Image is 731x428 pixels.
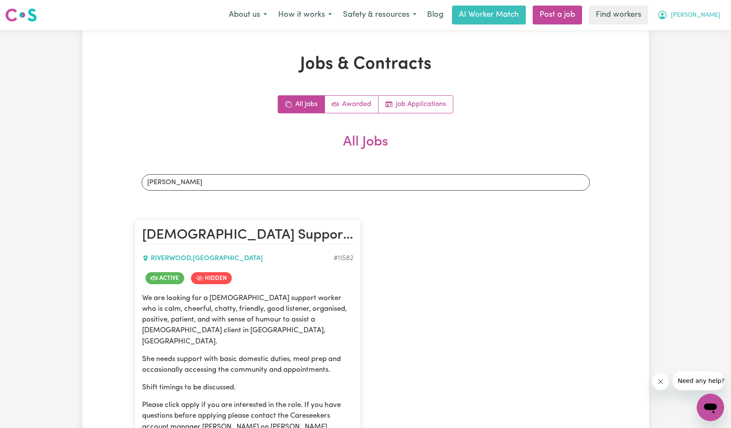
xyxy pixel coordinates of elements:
p: She needs support with basic domestic duties, meal prep and occasionally accessing the community ... [142,354,353,375]
iframe: Close message [652,373,669,390]
span: Job is hidden [191,272,232,284]
a: Job applications [379,96,453,113]
a: AI Worker Match [452,6,526,24]
a: All jobs [278,96,325,113]
button: My Account [652,6,726,24]
img: Careseekers logo [5,7,37,23]
h2: All Jobs [135,134,597,164]
button: About us [223,6,273,24]
a: Active jobs [325,96,379,113]
div: Job ID #11582 [334,253,353,264]
p: Shift timings to be discussed. [142,382,353,393]
a: Post a job [533,6,582,24]
a: Find workers [589,6,648,24]
button: How it works [273,6,337,24]
h2: Female Support Worker Needed - Riverwood, NSW [142,227,353,244]
button: Safety & resources [337,6,422,24]
span: Need any help? [5,6,52,13]
h1: Jobs & Contracts [135,54,597,75]
iframe: Message from company [673,371,724,390]
p: We are looking for a [DEMOGRAPHIC_DATA] support worker who is calm, cheerful, chatty, friendly, g... [142,293,353,347]
input: 🔍 Filter jobs by title, description or care worker name [142,174,590,191]
a: Blog [422,6,449,24]
a: Careseekers logo [5,5,37,25]
div: RIVERWOOD , [GEOGRAPHIC_DATA] [142,253,334,264]
span: Job is active [146,272,184,284]
iframe: Button to launch messaging window [697,394,724,421]
span: [PERSON_NAME] [671,11,720,20]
